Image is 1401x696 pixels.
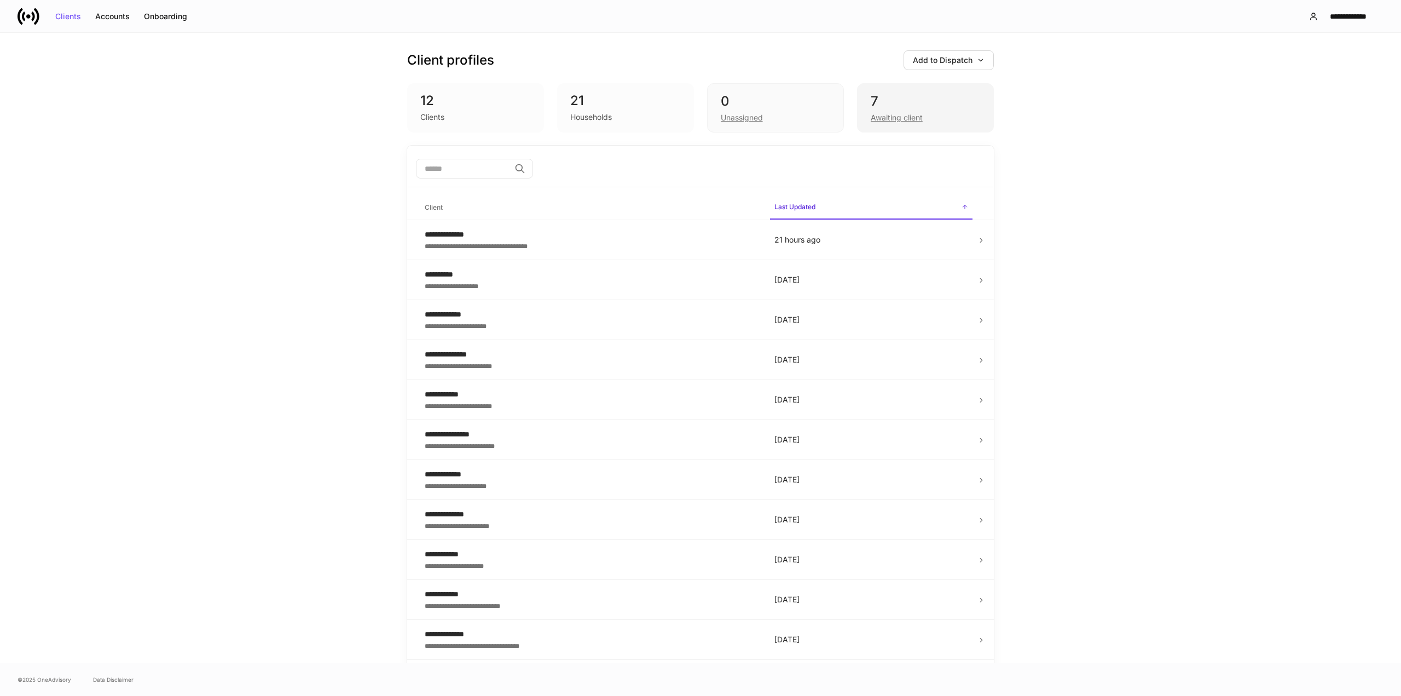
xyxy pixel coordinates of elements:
[570,92,681,110] div: 21
[774,474,968,485] p: [DATE]
[774,274,968,285] p: [DATE]
[774,634,968,645] p: [DATE]
[774,434,968,445] p: [DATE]
[420,92,531,110] div: 12
[913,56,985,64] div: Add to Dispatch
[857,83,994,133] div: 7Awaiting client
[774,554,968,565] p: [DATE]
[871,112,923,123] div: Awaiting client
[707,83,844,133] div: 0Unassigned
[774,354,968,365] p: [DATE]
[774,594,968,605] p: [DATE]
[93,675,134,684] a: Data Disclaimer
[721,112,763,123] div: Unassigned
[137,8,194,25] button: Onboarding
[774,234,968,245] p: 21 hours ago
[407,51,494,69] h3: Client profiles
[48,8,88,25] button: Clients
[420,112,444,123] div: Clients
[18,675,71,684] span: © 2025 OneAdvisory
[774,394,968,405] p: [DATE]
[774,314,968,325] p: [DATE]
[88,8,137,25] button: Accounts
[770,196,972,220] span: Last Updated
[570,112,612,123] div: Households
[144,13,187,20] div: Onboarding
[774,514,968,525] p: [DATE]
[420,197,761,219] span: Client
[55,13,81,20] div: Clients
[904,50,994,70] button: Add to Dispatch
[95,13,130,20] div: Accounts
[774,202,815,212] h6: Last Updated
[871,93,980,110] div: 7
[721,93,830,110] div: 0
[425,202,443,212] h6: Client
